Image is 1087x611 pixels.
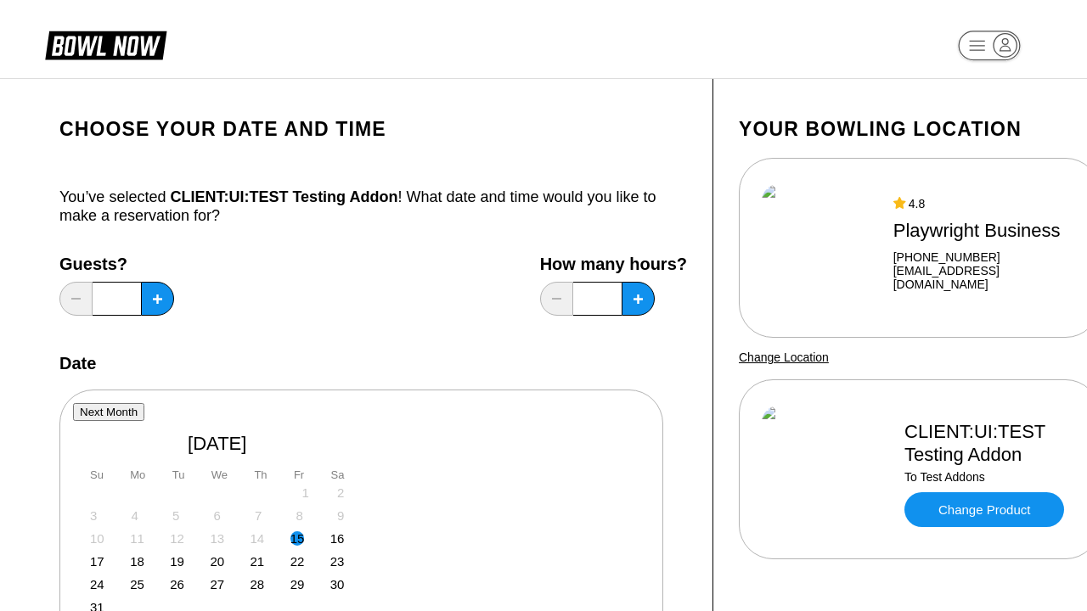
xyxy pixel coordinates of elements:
div: Choose Sunday, August 17th, 2025 [90,554,104,569]
label: Guests? [59,255,174,273]
img: Playwright Business [762,184,878,311]
div: Choose Monday, August 25th, 2025 [130,577,144,591]
div: Choose Thursday, August 28th, 2025 [251,577,265,591]
div: Not available Friday, August 8th, 2025 [296,508,303,523]
label: Date [59,354,96,373]
label: How many hours? [540,255,687,273]
a: Change Location [739,350,829,364]
div: Choose Monday, August 18th, 2025 [130,554,144,569]
div: Choose Friday, August 22nd, 2025 [290,554,305,569]
div: Not available Wednesday, August 6th, 2025 [214,508,221,523]
div: Not available Sunday, August 3rd, 2025 [90,508,97,523]
div: Su [90,468,104,481]
div: Choose Saturday, August 23rd, 2025 [330,554,345,569]
div: Fr [294,468,304,481]
div: Playwright Business [893,219,1077,242]
div: Not available Wednesday, August 13th, 2025 [210,531,224,546]
span: Next Month [80,406,138,418]
div: Not available Tuesday, August 12th, 2025 [170,531,184,546]
div: Not available Friday, August 1st, 2025 [302,485,309,500]
div: Th [254,468,267,481]
span: CLIENT:UI:TEST Testing Addon [170,188,397,205]
div: Choose Thursday, August 21st, 2025 [251,554,265,569]
a: [EMAIL_ADDRESS][DOMAIN_NAME] [893,264,1077,291]
div: Choose Saturday, August 16th, 2025 [330,531,345,546]
div: Not available Monday, August 11th, 2025 [130,531,144,546]
div: Not available Thursday, August 7th, 2025 [255,508,262,523]
div: Choose Wednesday, August 20th, 2025 [210,554,224,569]
div: We [211,468,228,481]
a: Change Product [904,492,1064,527]
div: Choose Friday, August 15th, 2025 [290,531,305,546]
div: Choose Sunday, August 24th, 2025 [90,577,104,591]
div: Not available Monday, August 4th, 2025 [132,508,138,523]
div: Not available Sunday, August 10th, 2025 [90,531,104,546]
div: Mo [130,468,145,481]
div: You’ve selected ! What date and time would you like to make a reservation for? [59,188,687,225]
div: [PHONE_NUMBER] [893,250,1077,264]
div: Not available Saturday, August 2nd, 2025 [337,485,344,500]
div: Sa [331,468,345,481]
div: CLIENT:UI:TEST Testing Addon [904,420,1077,466]
div: Not available Thursday, August 14th, 2025 [251,531,265,546]
div: Choose Tuesday, August 26th, 2025 [170,577,184,591]
img: CLIENT:UI:TEST Testing Addon [762,406,889,533]
div: Choose Friday, August 29th, 2025 [290,577,305,591]
div: Tu [172,468,185,481]
div: Not available Tuesday, August 5th, 2025 [172,508,179,523]
div: Choose Wednesday, August 27th, 2025 [210,577,224,591]
div: Choose Tuesday, August 19th, 2025 [170,554,184,569]
button: Next Month [73,403,144,421]
div: Choose Saturday, August 30th, 2025 [330,577,345,591]
h1: Choose your Date and time [59,117,687,141]
div: 4.8 [893,197,1077,210]
div: Not available Saturday, August 9th, 2025 [337,508,344,523]
div: To Test Addons [904,470,1077,484]
div: [DATE] [86,432,349,455]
